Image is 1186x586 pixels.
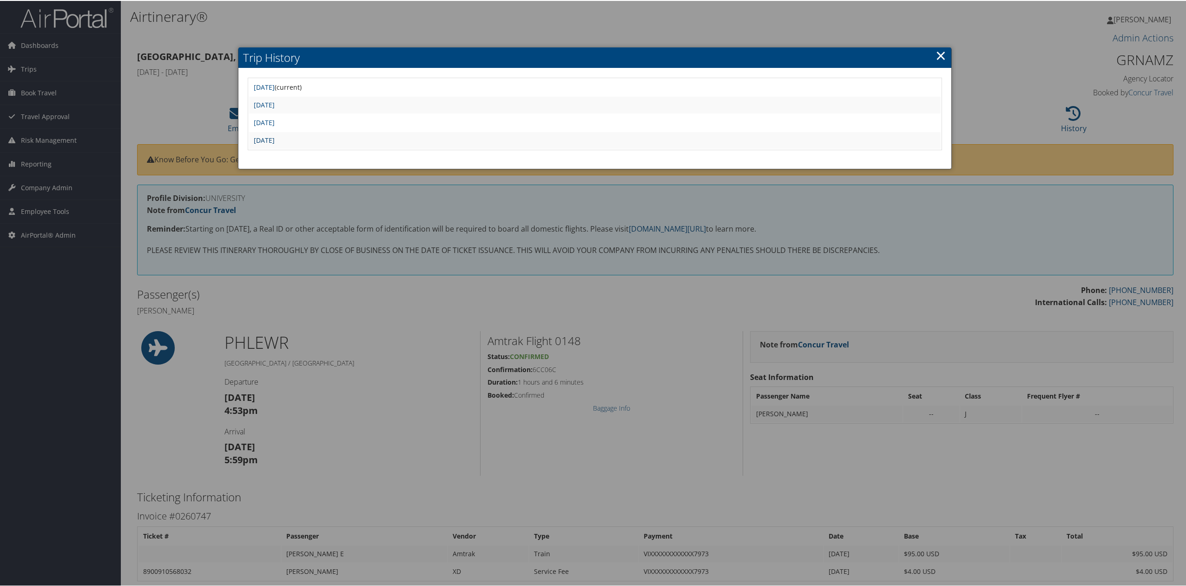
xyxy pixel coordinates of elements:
h2: Trip History [238,47,951,67]
a: [DATE] [254,82,275,91]
a: [DATE] [254,100,275,108]
a: [DATE] [254,135,275,144]
a: × [936,45,946,64]
a: [DATE] [254,117,275,126]
td: (current) [249,78,941,95]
